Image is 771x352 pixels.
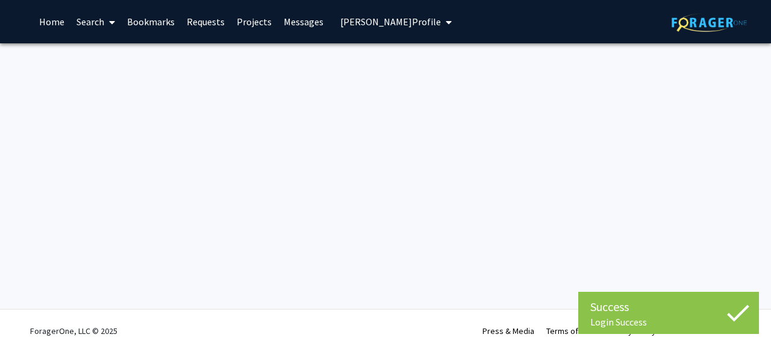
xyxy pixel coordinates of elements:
[672,13,747,32] img: ForagerOne Logo
[278,1,329,43] a: Messages
[181,1,231,43] a: Requests
[33,1,70,43] a: Home
[340,16,441,28] span: [PERSON_NAME] Profile
[121,1,181,43] a: Bookmarks
[482,326,534,336] a: Press & Media
[590,316,747,328] div: Login Success
[590,298,747,316] div: Success
[546,326,594,336] a: Terms of Use
[231,1,278,43] a: Projects
[30,310,117,352] div: ForagerOne, LLC © 2025
[70,1,121,43] a: Search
